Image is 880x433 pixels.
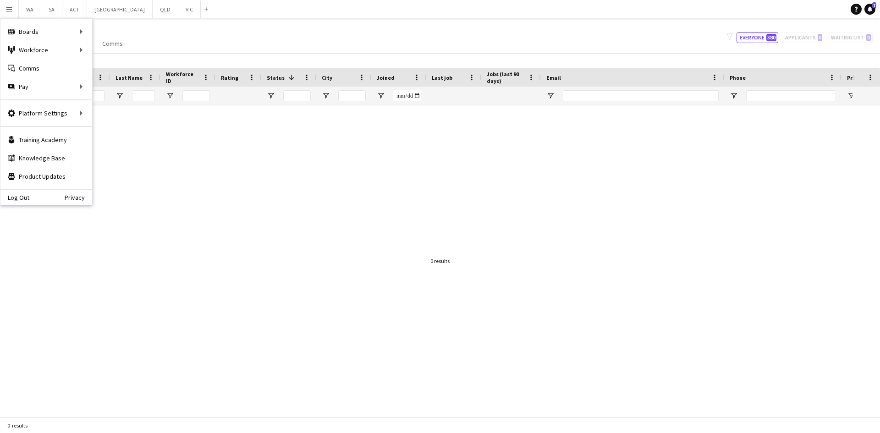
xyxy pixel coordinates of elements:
div: Boards [0,22,92,41]
a: Log Out [0,194,29,201]
div: Workforce [0,41,92,59]
button: WA [19,0,41,18]
div: Pay [0,77,92,96]
span: Profile [847,74,865,81]
button: SA [41,0,62,18]
a: Comms [99,38,126,49]
input: Joined Filter Input [393,90,421,101]
div: Platform Settings [0,104,92,122]
span: Joined [377,74,395,81]
button: Open Filter Menu [377,92,385,100]
span: Workforce ID [166,71,199,84]
span: 7 [872,2,876,8]
button: Open Filter Menu [730,92,738,100]
span: Rating [221,74,238,81]
span: City [322,74,332,81]
span: Last Name [115,74,143,81]
button: VIC [178,0,201,18]
button: Open Filter Menu [847,92,855,100]
button: ACT [62,0,87,18]
button: Open Filter Menu [166,92,174,100]
span: Status [267,74,285,81]
button: QLD [153,0,178,18]
input: First Name Filter Input [82,90,104,101]
input: Status Filter Input [283,90,311,101]
span: Comms [102,39,123,48]
button: Open Filter Menu [115,92,124,100]
a: Privacy [65,194,92,201]
a: Product Updates [0,167,92,186]
button: Open Filter Menu [546,92,555,100]
span: Last job [432,74,452,81]
span: Phone [730,74,746,81]
button: Open Filter Menu [322,92,330,100]
button: [GEOGRAPHIC_DATA] [87,0,153,18]
a: 7 [864,4,875,15]
input: Last Name Filter Input [132,90,155,101]
span: 380 [766,34,776,41]
input: Workforce ID Filter Input [182,90,210,101]
input: Email Filter Input [563,90,719,101]
a: Comms [0,59,92,77]
button: Everyone380 [737,32,778,43]
input: City Filter Input [338,90,366,101]
button: Open Filter Menu [267,92,275,100]
span: Email [546,74,561,81]
input: Phone Filter Input [746,90,836,101]
span: Jobs (last 90 days) [487,71,524,84]
div: 0 results [430,258,450,264]
a: Knowledge Base [0,149,92,167]
a: Training Academy [0,131,92,149]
